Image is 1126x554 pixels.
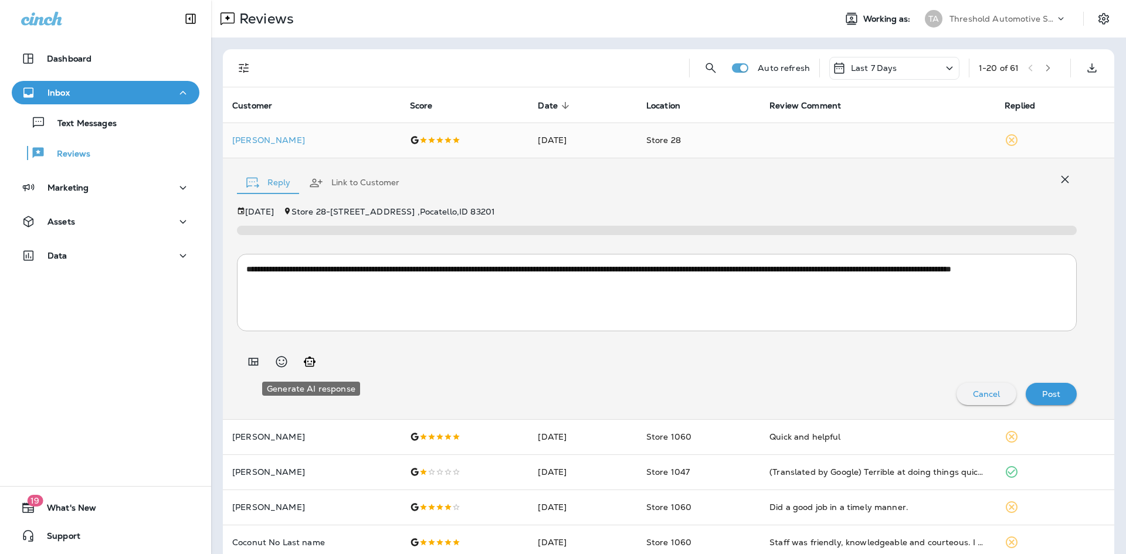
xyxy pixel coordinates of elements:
[979,63,1019,73] div: 1 - 20 of 61
[851,63,897,73] p: Last 7 Days
[12,210,199,233] button: Assets
[410,100,448,111] span: Score
[232,432,391,441] p: [PERSON_NAME]
[769,501,986,513] div: Did a good job in a timely manner.
[245,207,274,216] p: [DATE]
[646,101,680,111] span: Location
[232,101,272,111] span: Customer
[957,383,1017,405] button: Cancel
[12,81,199,104] button: Inbox
[48,217,75,226] p: Assets
[12,110,199,135] button: Text Messages
[758,63,810,73] p: Auto refresh
[769,101,841,111] span: Review Comment
[1080,56,1104,80] button: Export as CSV
[973,389,1000,399] p: Cancel
[48,88,70,97] p: Inbox
[237,162,300,204] button: Reply
[528,123,636,158] td: [DATE]
[538,100,573,111] span: Date
[1042,389,1060,399] p: Post
[863,14,913,24] span: Working as:
[528,490,636,525] td: [DATE]
[646,100,696,111] span: Location
[270,350,293,373] button: Select an emoji
[12,244,199,267] button: Data
[528,454,636,490] td: [DATE]
[298,350,321,373] button: Generate AI response
[232,467,391,477] p: [PERSON_NAME]
[232,100,287,111] span: Customer
[769,100,856,111] span: Review Comment
[35,503,96,517] span: What's New
[646,467,690,477] span: Store 1047
[646,431,691,442] span: Store 1060
[300,162,409,204] button: Link to Customer
[528,419,636,454] td: [DATE]
[769,466,986,478] div: (Translated by Google) Terrible at doing things quickly, they do them poorly and with very little...
[12,496,199,519] button: 19What's New
[646,135,681,145] span: Store 28
[699,56,723,80] button: Search Reviews
[242,350,265,373] button: Add in a premade template
[12,141,199,165] button: Reviews
[262,382,360,396] div: Generate AI response
[47,54,91,63] p: Dashboard
[12,524,199,548] button: Support
[949,14,1055,23] p: Threshold Automotive Service dba Grease Monkey
[1005,101,1035,111] span: Replied
[45,149,90,160] p: Reviews
[410,101,433,111] span: Score
[35,531,80,545] span: Support
[174,7,207,30] button: Collapse Sidebar
[646,537,691,548] span: Store 1060
[291,206,495,217] span: Store 28 - [STREET_ADDRESS] , Pocatello , ID 83201
[769,536,986,548] div: Staff was friendly, knowledgeable and courteous. I was impressed. They took care of my vehicle in...
[925,10,942,28] div: TA
[1026,383,1077,405] button: Post
[232,538,391,547] p: Coconut No Last name
[46,118,117,130] p: Text Messages
[12,176,199,199] button: Marketing
[12,47,199,70] button: Dashboard
[27,495,43,507] span: 19
[232,135,391,145] p: [PERSON_NAME]
[235,10,294,28] p: Reviews
[48,251,67,260] p: Data
[769,431,986,443] div: Quick and helpful
[232,135,391,145] div: Click to view Customer Drawer
[232,56,256,80] button: Filters
[48,183,89,192] p: Marketing
[232,502,391,512] p: [PERSON_NAME]
[1093,8,1114,29] button: Settings
[538,101,558,111] span: Date
[646,502,691,512] span: Store 1060
[1005,100,1050,111] span: Replied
